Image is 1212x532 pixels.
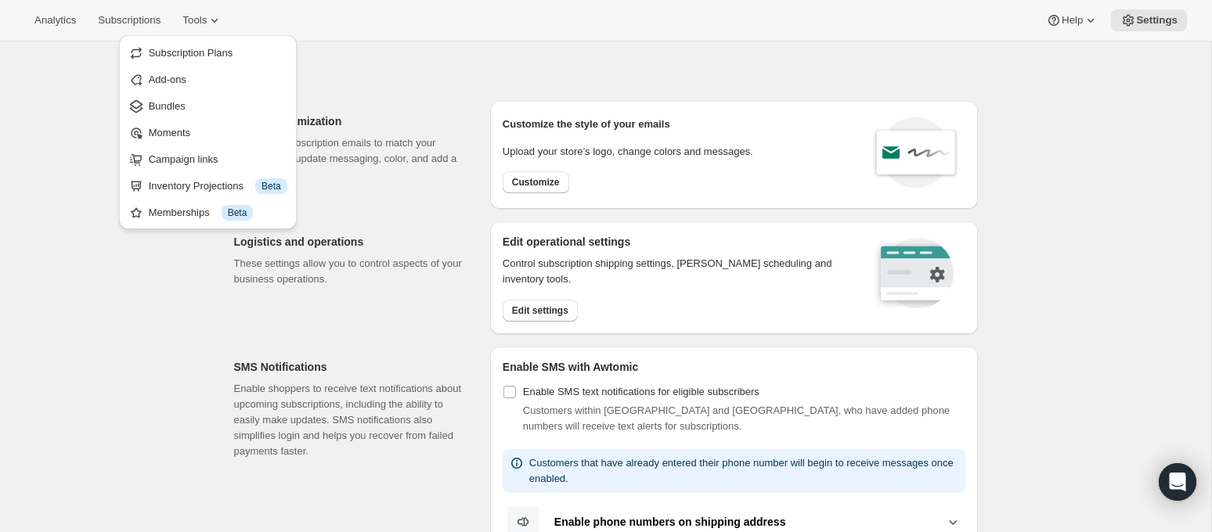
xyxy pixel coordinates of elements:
[149,47,233,59] span: Subscription Plans
[98,14,161,27] span: Subscriptions
[34,14,76,27] span: Analytics
[523,404,950,432] span: Customers within [GEOGRAPHIC_DATA] and [GEOGRAPHIC_DATA], who have added phone numbers will recei...
[149,127,190,138] span: Moments
[228,207,247,219] span: Beta
[124,66,292,92] button: Add-ons
[1159,463,1196,501] div: Open Intercom Messenger
[124,146,292,171] button: Campaign links
[124,40,292,65] button: Subscription Plans
[1111,9,1187,31] button: Settings
[124,120,292,145] button: Moments
[262,180,281,192] span: Beta
[25,9,85,31] button: Analytics
[503,171,569,193] button: Customize
[234,135,465,182] p: Customize subscription emails to match your brand. Easily update messaging, color, and add a logo.
[234,234,465,250] h2: Logistics and operations
[503,300,578,322] button: Edit settings
[149,205,287,221] div: Memberships
[503,359,965,375] h2: Enable SMS with Awtomic
[234,381,465,459] p: Enable shoppers to receive text notifications about upcoming subscriptions, including the ability...
[149,74,186,85] span: Add-ons
[503,117,670,132] p: Customize the style of your emails
[88,9,170,31] button: Subscriptions
[149,100,186,112] span: Bundles
[523,386,759,397] span: Enable SMS text notifications for eligible subscribers
[234,113,465,129] h2: Email Customization
[1062,14,1083,27] span: Help
[124,199,292,225] button: Memberships
[1136,14,1178,27] span: Settings
[503,256,853,287] p: Control subscription shipping settings, [PERSON_NAME] scheduling and inventory tools.
[124,173,292,198] button: Inventory Projections
[149,153,218,165] span: Campaign links
[529,455,959,487] p: Customers that have already entered their phone number will begin to receive messages once enabled.
[234,359,465,375] h2: SMS Notifications
[554,516,786,528] b: Enable phone numbers on shipping address
[503,144,753,160] p: Upload your store’s logo, change colors and messages.
[182,14,207,27] span: Tools
[512,176,560,189] span: Customize
[512,304,568,317] span: Edit settings
[234,256,465,287] p: These settings allow you to control aspects of your business operations.
[173,9,232,31] button: Tools
[124,93,292,118] button: Bundles
[149,178,287,194] div: Inventory Projections
[503,234,853,250] h2: Edit operational settings
[1037,9,1108,31] button: Help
